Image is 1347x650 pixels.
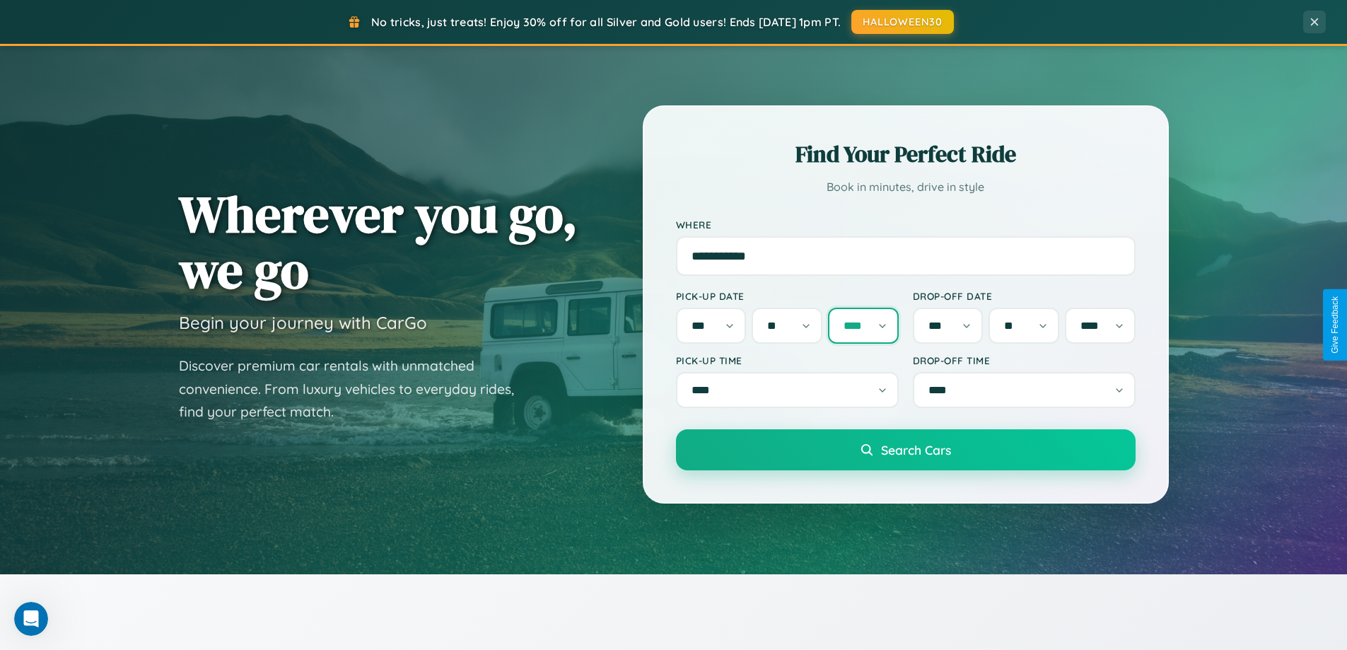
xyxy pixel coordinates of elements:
[14,602,48,636] iframe: Intercom live chat
[1330,296,1340,354] div: Give Feedback
[371,15,841,29] span: No tricks, just treats! Enjoy 30% off for all Silver and Gold users! Ends [DATE] 1pm PT.
[913,354,1136,366] label: Drop-off Time
[676,219,1136,231] label: Where
[676,429,1136,470] button: Search Cars
[881,442,951,458] span: Search Cars
[676,290,899,302] label: Pick-up Date
[676,354,899,366] label: Pick-up Time
[179,354,532,424] p: Discover premium car rentals with unmatched convenience. From luxury vehicles to everyday rides, ...
[676,139,1136,170] h2: Find Your Perfect Ride
[913,290,1136,302] label: Drop-off Date
[676,177,1136,197] p: Book in minutes, drive in style
[179,312,427,333] h3: Begin your journey with CarGo
[851,10,954,34] button: HALLOWEEN30
[179,186,578,298] h1: Wherever you go, we go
